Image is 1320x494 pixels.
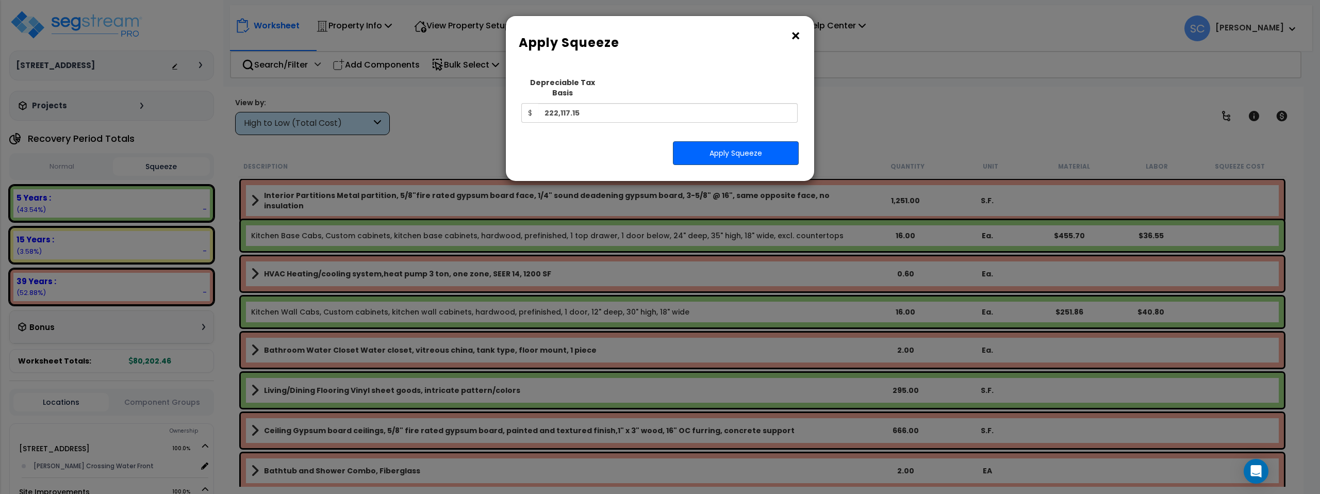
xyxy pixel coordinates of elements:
span: $ [521,103,538,123]
button: × [790,28,801,44]
button: Apply Squeeze [673,141,799,165]
h6: Apply Squeeze [519,34,801,52]
div: Open Intercom Messenger [1244,459,1268,484]
input: 0.00 [538,103,798,123]
label: Depreciable Tax Basis [521,77,604,98]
